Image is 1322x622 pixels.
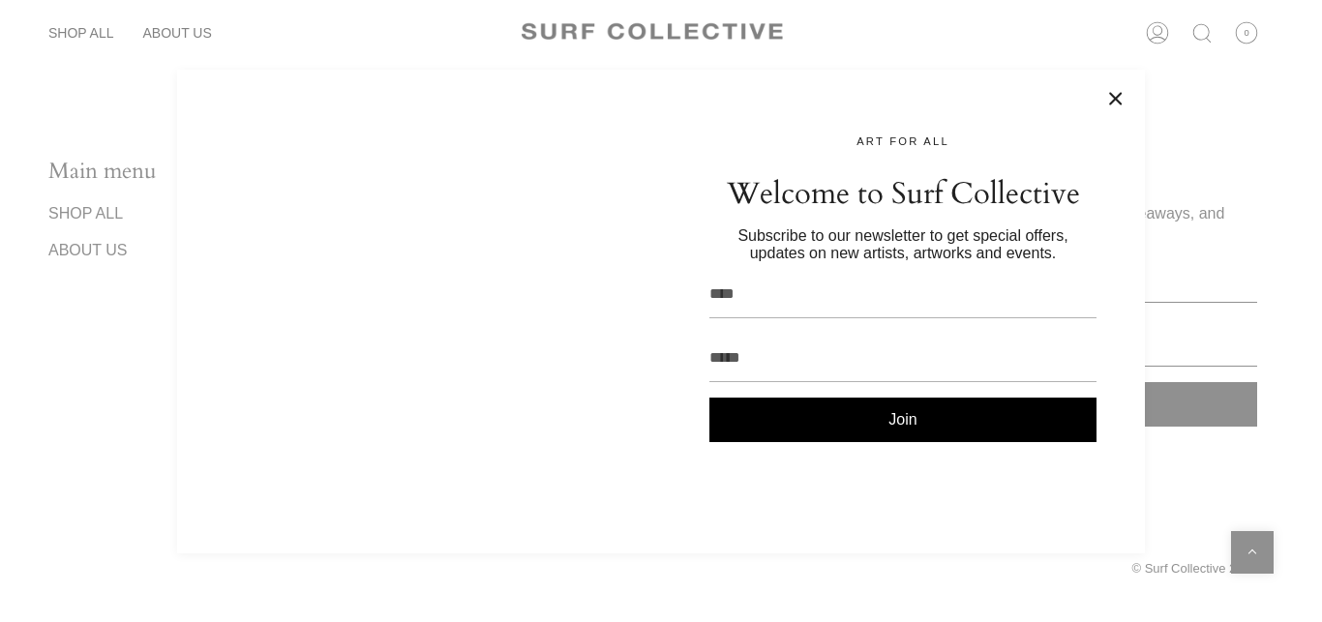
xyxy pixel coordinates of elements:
[709,270,1097,318] input: Name
[709,135,1097,147] p: ART FOR ALL
[709,334,1097,382] input: Email
[1106,89,1126,108] button: Close
[709,398,1097,442] button: Join
[709,227,1097,262] p: Subscribe to our newsletter to get special offers, updates on new artists, artworks and events.
[709,176,1097,212] h2: Welcome to Surf Collective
